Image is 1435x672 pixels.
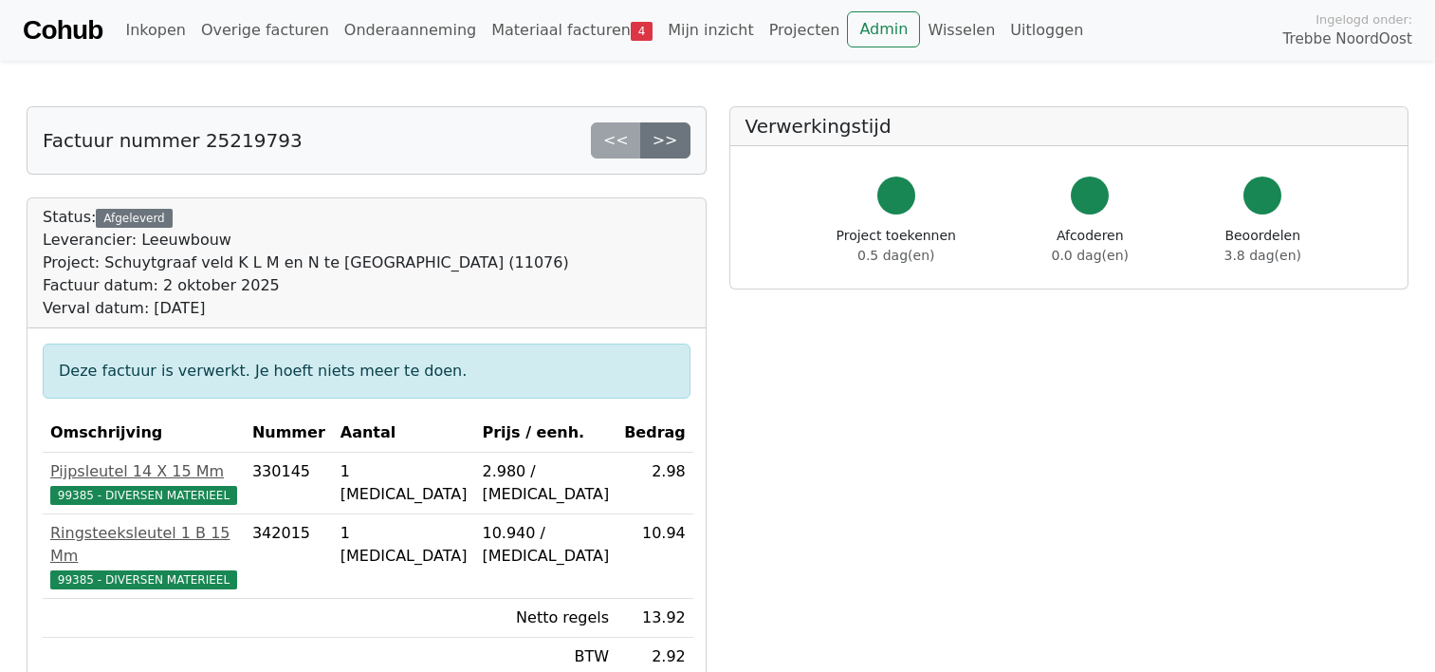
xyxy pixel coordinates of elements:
[1315,10,1412,28] span: Ingelogd onder:
[50,522,237,590] a: Ringsteeksleutel 1 B 15 Mm99385 - DIVERSEN MATERIEEL
[616,514,693,599] td: 10.94
[1052,226,1129,266] div: Afcoderen
[43,129,303,152] h5: Factuur nummer 25219793
[340,460,468,506] div: 1 [MEDICAL_DATA]
[23,8,102,53] a: Cohub
[484,11,660,49] a: Materiaal facturen4
[482,522,609,568] div: 10.940 / [MEDICAL_DATA]
[245,414,333,453] th: Nummer
[333,414,475,453] th: Aantal
[245,514,333,599] td: 342015
[1224,226,1301,266] div: Beoordelen
[474,599,616,638] td: Netto regels
[1003,11,1091,49] a: Uitloggen
[43,206,569,320] div: Status:
[43,252,569,274] div: Project: Schuytgraaf veld K L M en N te [GEOGRAPHIC_DATA] (11076)
[857,248,934,263] span: 0.5 dag(en)
[1224,248,1301,263] span: 3.8 dag(en)
[96,209,172,228] div: Afgeleverd
[745,115,1393,138] h5: Verwerkingstijd
[837,226,956,266] div: Project toekennen
[660,11,762,49] a: Mijn inzicht
[50,460,237,483] div: Pijpsleutel 14 X 15 Mm
[50,486,237,505] span: 99385 - DIVERSEN MATERIEEL
[337,11,484,49] a: Onderaanneming
[43,229,569,252] div: Leverancier: Leeuwbouw
[50,570,237,589] span: 99385 - DIVERSEN MATERIEEL
[616,414,693,453] th: Bedrag
[245,453,333,514] td: 330145
[43,297,569,320] div: Verval datum: [DATE]
[474,414,616,453] th: Prijs / eenh.
[640,122,690,159] a: >>
[118,11,193,49] a: Inkopen
[482,460,609,506] div: 2.980 / [MEDICAL_DATA]
[920,11,1003,49] a: Wisselen
[1052,248,1129,263] span: 0.0 dag(en)
[847,11,920,47] a: Admin
[1283,28,1412,50] span: Trebbe NoordOost
[193,11,337,49] a: Overige facturen
[616,453,693,514] td: 2.98
[340,522,468,568] div: 1 [MEDICAL_DATA]
[43,344,690,399] div: Deze factuur is verwerkt. Je hoeft niets meer te doen.
[43,414,245,453] th: Omschrijving
[616,599,693,638] td: 13.92
[762,11,848,49] a: Projecten
[43,274,569,297] div: Factuur datum: 2 oktober 2025
[50,460,237,506] a: Pijpsleutel 14 X 15 Mm99385 - DIVERSEN MATERIEEL
[50,522,237,568] div: Ringsteeksleutel 1 B 15 Mm
[631,22,653,41] span: 4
